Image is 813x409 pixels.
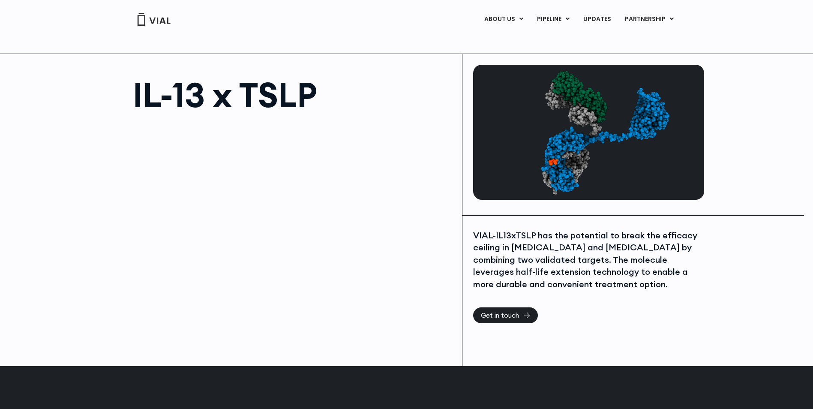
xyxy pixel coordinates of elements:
span: Get in touch [481,312,519,319]
img: Vial Logo [137,13,171,26]
div: VIAL-IL13xTSLP has the potential to break the efficacy ceiling in [MEDICAL_DATA] and [MEDICAL_DAT... [473,229,702,291]
a: Get in touch [473,307,538,323]
h1: IL-13 x TSLP [133,78,454,112]
a: UPDATES [576,12,618,27]
a: ABOUT USMenu Toggle [477,12,530,27]
a: PIPELINEMenu Toggle [530,12,576,27]
a: PARTNERSHIPMenu Toggle [618,12,681,27]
